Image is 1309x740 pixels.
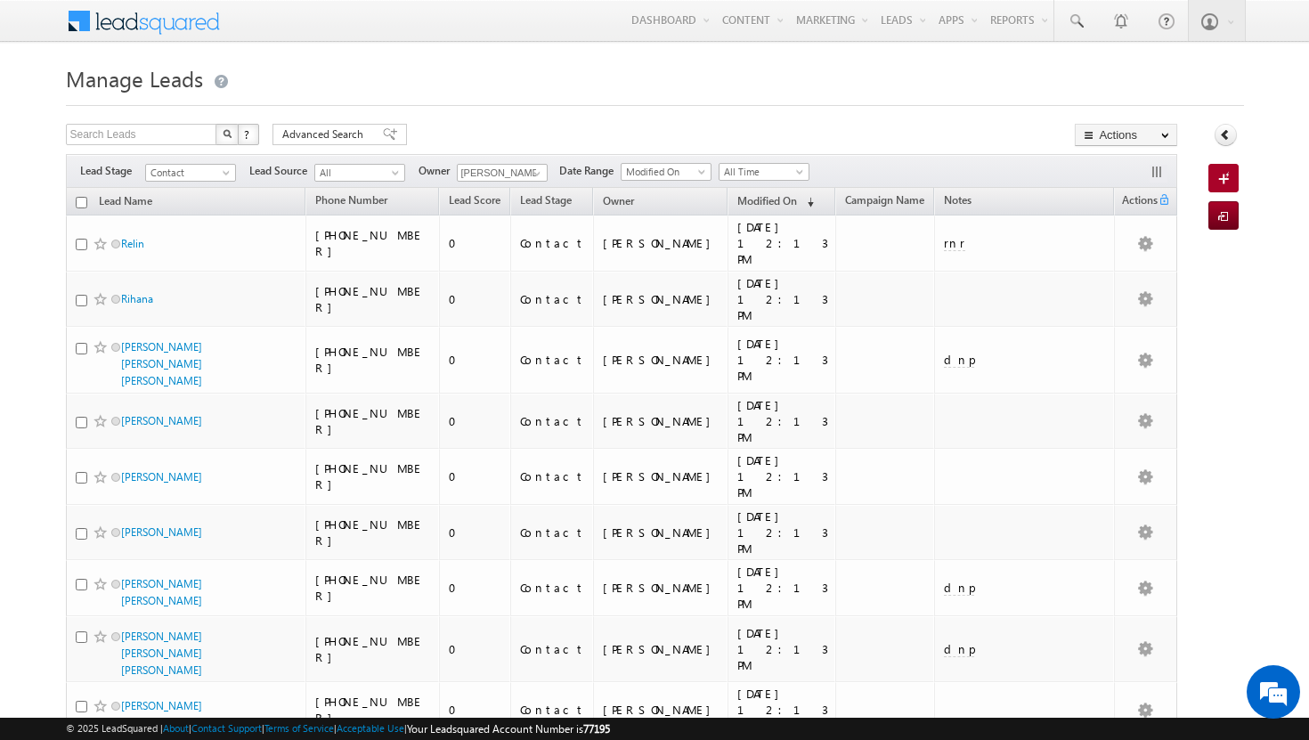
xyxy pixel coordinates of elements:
a: [PERSON_NAME] [PERSON_NAME] [121,699,202,729]
span: © 2025 LeadSquared | | | | | [66,720,610,737]
div: [DATE] 12:13 PM [737,275,828,323]
span: Advanced Search [282,126,369,142]
div: Contact [520,235,585,251]
a: Modified On [621,163,711,181]
span: dnp [944,352,974,367]
div: [PERSON_NAME] [603,468,720,484]
button: Actions [1075,124,1177,146]
a: Campaign Name [836,191,933,214]
div: Contact [520,291,585,307]
div: 0 [449,352,502,368]
span: (sorted descending) [800,195,814,209]
span: All Time [720,164,804,180]
span: Modified On [737,194,797,207]
div: 0 [449,413,502,429]
a: [PERSON_NAME] [PERSON_NAME] [PERSON_NAME] [121,340,202,387]
span: dnp [944,641,974,656]
div: [PHONE_NUMBER] [315,633,431,665]
a: Acceptable Use [337,722,404,734]
a: Terms of Service [264,722,334,734]
div: Contact [520,702,585,718]
a: Relin [121,237,144,250]
span: Date Range [559,163,621,179]
div: [PERSON_NAME] [603,413,720,429]
span: Modified On [622,164,706,180]
div: [DATE] 12:13 PM [737,452,828,500]
span: dnp [944,580,974,595]
div: 0 [449,468,502,484]
span: rnr [944,235,965,250]
span: Lead Source [249,163,314,179]
a: [PERSON_NAME] [121,470,202,484]
span: Lead Stage [520,193,572,207]
div: [DATE] 12:13 PM [737,508,828,557]
a: Contact Support [191,722,262,734]
a: Lead Stage [511,191,581,214]
span: Manage Leads [66,64,203,93]
span: 77195 [583,722,610,736]
div: 0 [449,641,502,657]
div: Contact [520,413,585,429]
div: [PHONE_NUMBER] [315,694,431,726]
div: [PERSON_NAME] [603,352,720,368]
div: [DATE] 12:13 PM [737,625,828,673]
a: Show All Items [524,165,546,183]
div: [DATE] 12:13 PM [737,219,828,267]
a: Rihana [121,292,153,305]
span: Campaign Name [845,193,924,207]
div: Contact [520,580,585,596]
div: Contact [520,468,585,484]
div: [PHONE_NUMBER] [315,227,431,259]
span: Lead Score [449,193,500,207]
div: [PERSON_NAME] [603,641,720,657]
a: Modified On (sorted descending) [728,191,823,214]
div: 0 [449,580,502,596]
a: Lead Score [440,191,509,214]
input: Type to Search [457,164,548,182]
div: Contact [520,352,585,368]
a: Contact [145,164,236,182]
a: Lead Name [90,191,161,215]
span: Contact [146,165,231,181]
div: Contact [520,641,585,657]
div: [PHONE_NUMBER] [315,405,431,437]
a: [PERSON_NAME] [121,525,202,539]
div: [PERSON_NAME] [603,580,720,596]
div: 0 [449,235,502,251]
button: ? [238,124,259,145]
a: Phone Number [306,191,396,214]
div: [DATE] 12:13 PM [737,686,828,734]
div: 0 [449,291,502,307]
a: All Time [719,163,809,181]
div: [DATE] 12:13 PM [737,564,828,612]
div: [PHONE_NUMBER] [315,460,431,492]
div: [PERSON_NAME] [603,525,720,541]
div: [PHONE_NUMBER] [315,572,431,604]
a: About [163,722,189,734]
span: Owner [603,194,634,207]
div: [PERSON_NAME] [603,702,720,718]
span: All [315,165,400,181]
div: Contact [520,525,585,541]
span: Owner [419,163,457,179]
a: [PERSON_NAME] [PERSON_NAME] [121,577,202,607]
span: Phone Number [315,193,387,207]
div: [DATE] 12:13 PM [737,397,828,445]
a: [PERSON_NAME] [PERSON_NAME] [PERSON_NAME] [121,630,202,677]
span: Lead Stage [80,163,145,179]
span: Actions [1115,191,1158,214]
a: All [314,164,405,182]
img: Search [223,129,232,138]
div: [PHONE_NUMBER] [315,283,431,315]
a: [PERSON_NAME] [121,414,202,427]
div: 0 [449,702,502,718]
input: Check all records [76,197,87,208]
div: 0 [449,525,502,541]
div: [PERSON_NAME] [603,235,720,251]
div: [PHONE_NUMBER] [315,516,431,549]
div: [PHONE_NUMBER] [315,344,431,376]
span: ? [244,126,252,142]
span: Your Leadsquared Account Number is [407,722,610,736]
div: [DATE] 12:13 PM [737,336,828,384]
a: Notes [935,191,980,214]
